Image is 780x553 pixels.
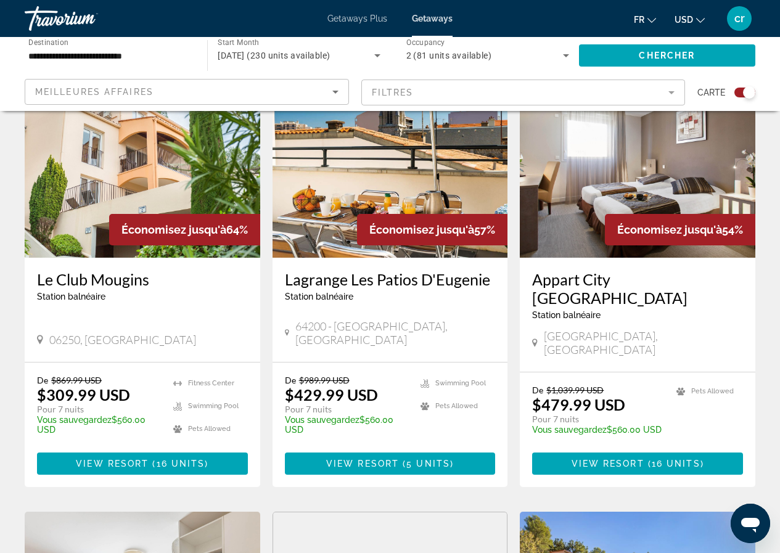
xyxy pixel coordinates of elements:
p: $560.00 USD [285,415,409,435]
span: Swimming Pool [188,402,239,410]
span: 16 units [157,459,205,469]
button: User Menu [723,6,755,31]
span: 2 (81 units available) [406,51,492,60]
p: $309.99 USD [37,385,130,404]
span: fr [634,15,644,25]
span: View Resort [76,459,149,469]
span: [DATE] (230 units available) [218,51,330,60]
span: Carte [697,84,725,101]
a: Appart City [GEOGRAPHIC_DATA] [532,270,743,307]
span: ( ) [149,459,208,469]
button: View Resort(5 units) [285,453,496,475]
p: Pour 7 nuits [285,404,409,415]
span: $1,039.99 USD [546,385,604,395]
span: Pets Allowed [188,425,231,433]
button: Change currency [675,10,705,28]
a: Getaways [412,14,453,23]
a: Le Club Mougins [37,270,248,289]
span: View Resort [572,459,644,469]
span: Station balnéaire [285,292,353,301]
span: Économisez jusqu'à [617,223,722,236]
div: 64% [109,214,260,245]
span: ( ) [644,459,704,469]
span: View Resort [326,459,399,469]
button: Chercher [579,44,755,67]
span: Station balnéaire [532,310,601,320]
span: ( ) [399,459,454,469]
a: Getaways Plus [327,14,387,23]
span: 64200 - [GEOGRAPHIC_DATA], [GEOGRAPHIC_DATA] [295,319,495,346]
span: Start Month [218,38,259,47]
button: View Resort(16 units) [532,453,743,475]
span: 5 units [406,459,450,469]
span: Vous sauvegardez [532,425,607,435]
p: Pour 7 nuits [532,414,664,425]
span: Station balnéaire [37,292,105,301]
p: $560.00 USD [37,415,161,435]
span: cr [734,12,745,25]
button: Change language [634,10,656,28]
a: Travorium [25,2,148,35]
img: RT91O01X.jpg [273,60,508,258]
span: Vous sauvegardez [37,415,112,425]
span: 16 units [652,459,700,469]
button: Filter [361,79,686,106]
div: 54% [605,214,755,245]
span: Vous sauvegardez [285,415,359,425]
span: Économisez jusqu'à [121,223,226,236]
span: Swimming Pool [435,379,486,387]
a: Lagrange Les Patios D'Eugenie [285,270,496,289]
span: De [532,385,543,395]
img: S300I01X.jpg [520,60,755,258]
div: 57% [357,214,507,245]
span: USD [675,15,693,25]
span: Économisez jusqu'à [369,223,474,236]
span: Chercher [639,51,695,60]
span: De [37,375,48,385]
p: $560.00 USD [532,425,664,435]
span: Destination [28,38,68,46]
button: View Resort(16 units) [37,453,248,475]
mat-select: Sort by [35,84,339,99]
span: $989.99 USD [299,375,350,385]
span: Fitness Center [188,379,234,387]
span: [GEOGRAPHIC_DATA], [GEOGRAPHIC_DATA] [544,329,743,356]
iframe: Bouton de lancement de la fenêtre de messagerie [731,504,770,543]
p: Pour 7 nuits [37,404,161,415]
span: Meilleures affaires [35,87,154,97]
span: 06250, [GEOGRAPHIC_DATA] [49,333,196,346]
span: Pets Allowed [691,387,734,395]
span: $869.99 USD [51,375,102,385]
span: Pets Allowed [435,402,478,410]
span: De [285,375,296,385]
p: $429.99 USD [285,385,378,404]
img: 7432E01X.jpg [25,60,260,258]
span: Occupancy [406,38,445,47]
p: $479.99 USD [532,395,625,414]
